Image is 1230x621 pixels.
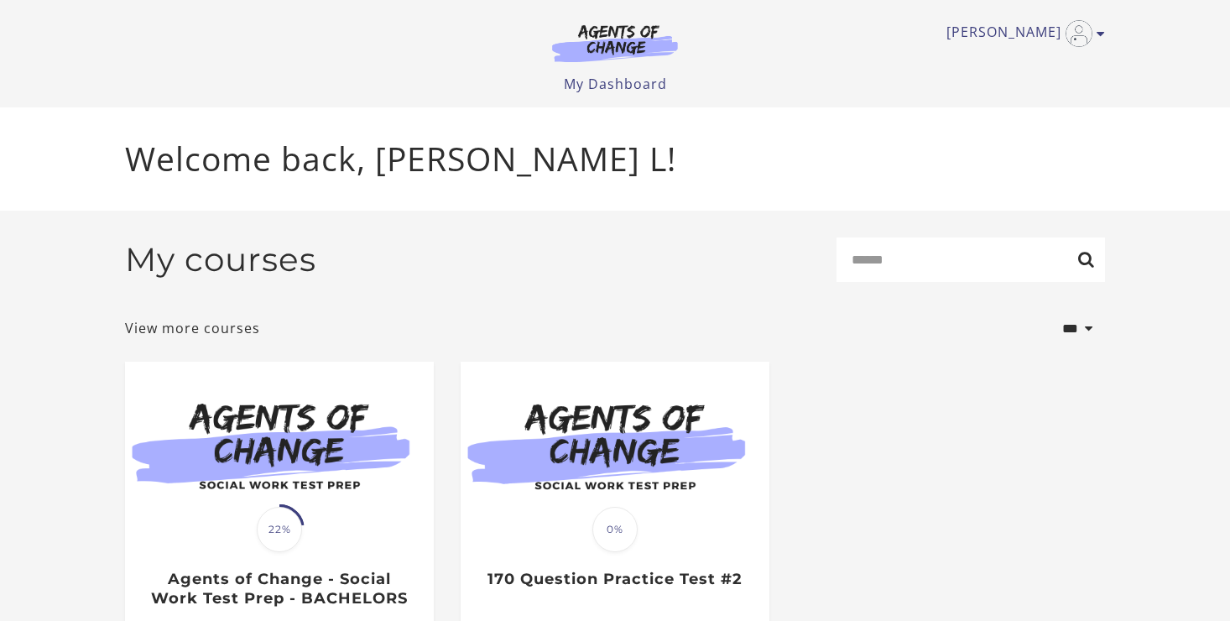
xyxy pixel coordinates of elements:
img: Agents of Change Logo [534,23,696,62]
h2: My courses [125,240,316,279]
span: 22% [257,507,302,552]
h3: Agents of Change - Social Work Test Prep - BACHELORS [143,570,415,608]
p: Welcome back, [PERSON_NAME] L! [125,134,1105,184]
h3: 170 Question Practice Test #2 [478,570,751,589]
a: Toggle menu [946,20,1097,47]
a: My Dashboard [564,75,667,93]
span: 0% [592,507,638,552]
a: View more courses [125,318,260,338]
